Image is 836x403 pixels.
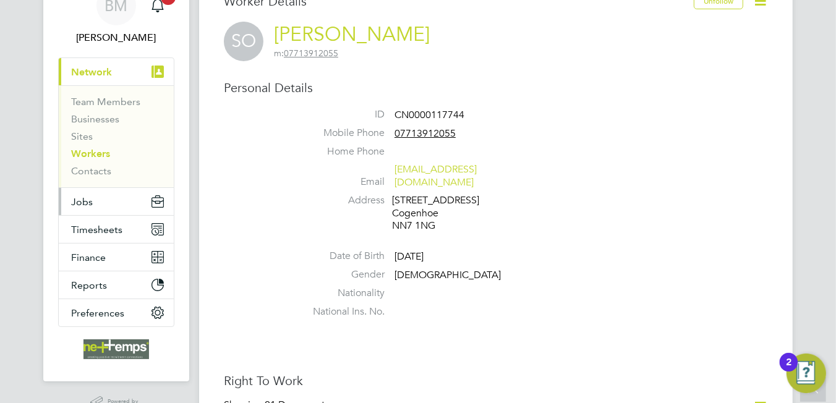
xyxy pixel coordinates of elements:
span: SO [224,22,263,61]
span: Reports [71,279,107,291]
a: [EMAIL_ADDRESS][DOMAIN_NAME] [395,163,477,189]
span: Network [71,66,112,78]
a: Contacts [71,165,111,177]
label: Gender [298,268,385,281]
span: Finance [71,252,106,263]
button: Open Resource Center, 2 new notifications [787,354,826,393]
span: Jobs [71,196,93,208]
span: Brooke Morley [58,30,174,45]
a: [PERSON_NAME] [274,22,430,46]
label: Mobile Phone [298,127,385,140]
button: Reports [59,271,174,299]
tcxspan: Call 07713912055 via 3CX [395,127,456,140]
span: Timesheets [71,224,122,235]
a: Team Members [71,96,140,108]
label: ID [298,108,385,121]
span: [DATE] [395,250,424,263]
button: Jobs [59,188,174,215]
label: Nationality [298,287,385,300]
div: [STREET_ADDRESS] Cogenhoe NN7 1NG [392,194,510,232]
label: Email [298,176,385,189]
a: Sites [71,130,93,142]
div: Network [59,85,174,187]
tcxspan: Call 07713912055 via 3CX [284,48,338,59]
div: 2 [786,362,791,378]
h3: Right To Work [224,373,768,389]
button: Preferences [59,299,174,326]
button: Timesheets [59,216,174,243]
label: National Ins. No. [298,305,385,318]
img: net-temps-logo-retina.png [83,339,149,359]
button: Finance [59,244,174,271]
label: Date of Birth [298,250,385,263]
h3: Personal Details [224,80,768,96]
label: Home Phone [298,145,385,158]
span: m: [274,48,284,59]
a: Workers [71,148,110,159]
button: Network [59,58,174,85]
label: Address [298,194,385,207]
a: Go to home page [58,339,174,359]
span: [DEMOGRAPHIC_DATA] [395,269,501,281]
span: CN0000117744 [395,109,464,121]
span: Preferences [71,307,124,319]
a: Businesses [71,113,119,125]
